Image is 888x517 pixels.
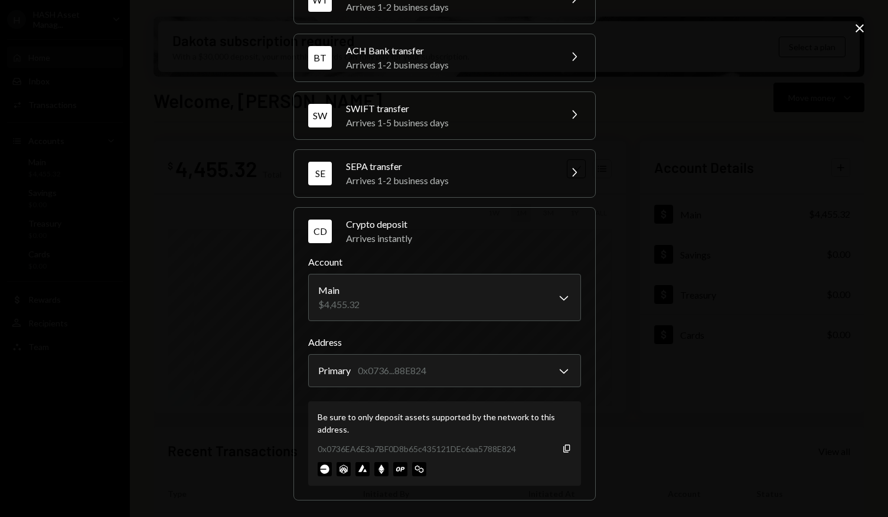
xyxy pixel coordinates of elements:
button: CDCrypto depositArrives instantly [294,208,595,255]
div: ACH Bank transfer [346,44,553,58]
div: SW [308,104,332,127]
div: SEPA transfer [346,159,553,174]
div: SWIFT transfer [346,102,553,116]
div: 0x0736EA6E3a7BF0D8b65c435121DEc6aa5788E824 [318,443,516,455]
div: Arrives 1-2 business days [346,174,553,188]
div: BT [308,46,332,70]
button: BTACH Bank transferArrives 1-2 business days [294,34,595,81]
img: base-mainnet [318,462,332,476]
div: 0x0736...88E824 [358,364,426,378]
button: SWSWIFT transferArrives 1-5 business days [294,92,595,139]
img: optimism-mainnet [393,462,407,476]
div: Arrives 1-5 business days [346,116,553,130]
button: Address [308,354,581,387]
div: Arrives 1-2 business days [346,58,553,72]
div: Be sure to only deposit assets supported by the network to this address. [318,411,572,436]
div: SE [308,162,332,185]
button: SESEPA transferArrives 1-2 business days [294,150,595,197]
img: avalanche-mainnet [355,462,370,476]
button: Account [308,274,581,321]
label: Account [308,255,581,269]
div: Arrives instantly [346,231,581,246]
img: arbitrum-mainnet [337,462,351,476]
div: Crypto deposit [346,217,581,231]
div: CDCrypto depositArrives instantly [308,255,581,486]
div: CD [308,220,332,243]
img: polygon-mainnet [412,462,426,476]
label: Address [308,335,581,349]
img: ethereum-mainnet [374,462,389,476]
